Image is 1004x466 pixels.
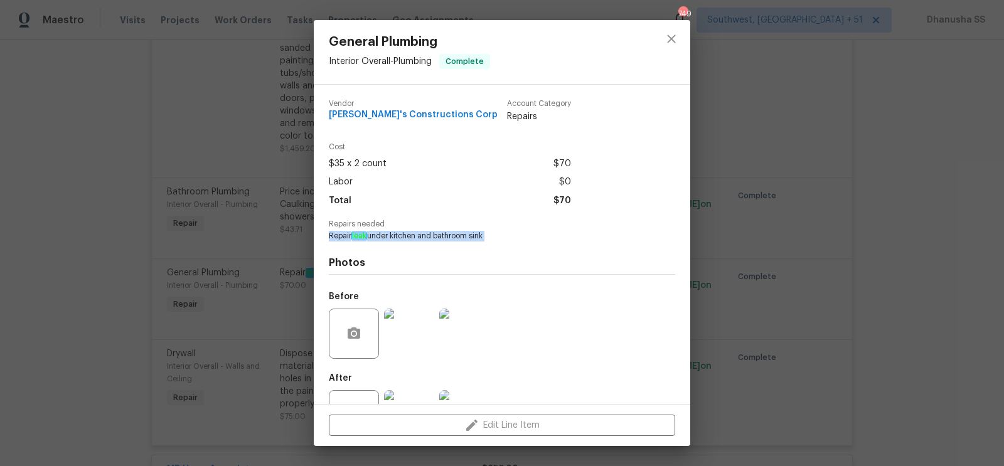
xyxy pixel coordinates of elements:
span: $70 [553,192,571,210]
span: Repairs needed [329,220,675,228]
span: [PERSON_NAME]'s Constructions Corp [329,110,498,120]
span: Complete [441,55,489,68]
span: $35 x 2 count [329,155,387,173]
span: Interior Overall - Plumbing [329,57,432,66]
div: 749 [678,8,687,20]
span: Labor [329,173,353,191]
em: leak [351,231,367,240]
h5: After [329,374,352,383]
span: Vendor [329,100,498,108]
h4: Photos [329,257,675,269]
span: Account Category [507,100,571,108]
span: General Plumbing [329,35,490,49]
span: Total [329,192,351,210]
button: close [656,24,686,54]
span: Cost [329,143,571,151]
span: Repairs [507,110,571,123]
span: $70 [553,155,571,173]
span: $0 [559,173,571,191]
span: Repair under kitchen and bathroom sink [329,231,641,241]
h5: Before [329,292,359,301]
